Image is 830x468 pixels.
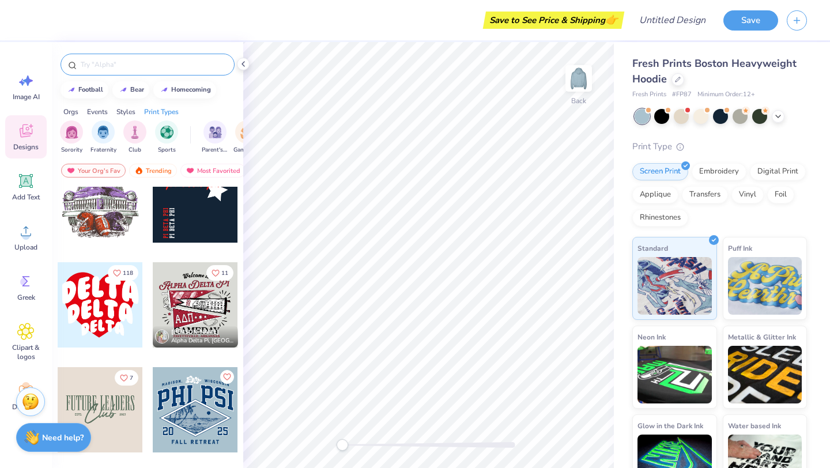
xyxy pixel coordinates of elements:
span: Club [129,146,141,154]
div: Orgs [63,107,78,117]
button: Like [115,370,138,386]
span: Glow in the Dark Ink [637,420,703,432]
button: filter button [60,120,83,154]
button: filter button [233,120,260,154]
div: Your Org's Fav [61,164,126,178]
span: Upload [14,243,37,252]
img: Sports Image [160,126,173,139]
span: Clipart & logos [7,343,45,361]
strong: Need help? [42,432,84,443]
img: Back [567,67,590,90]
div: bear [130,86,144,93]
span: Fraternity [90,146,116,154]
span: Designs [13,142,39,152]
div: Most Favorited [180,164,246,178]
div: Save to See Price & Shipping [486,12,621,29]
img: most_fav.gif [186,167,195,175]
button: Save [723,10,778,31]
button: homecoming [153,81,216,99]
span: 118 [123,270,133,276]
img: Game Day Image [240,126,254,139]
div: filter for Sorority [60,120,83,154]
div: filter for Parent's Weekend [202,120,228,154]
span: Fresh Prints [632,90,666,100]
span: Decorate [12,402,40,412]
img: Standard [637,257,712,315]
span: [PERSON_NAME] [171,328,219,336]
span: Greek [17,293,35,302]
span: Puff Ink [728,242,752,254]
div: Vinyl [731,186,764,203]
button: Like [220,370,234,384]
div: Styles [116,107,135,117]
button: bear [112,81,149,99]
span: Fresh Prints Boston Heavyweight Hoodie [632,56,797,86]
span: 7 [130,375,133,381]
input: Try "Alpha" [80,59,227,70]
span: 👉 [605,13,618,27]
span: 11 [221,270,228,276]
span: Neon Ink [637,331,666,343]
span: Sorority [61,146,82,154]
span: Alpha Delta Pi, [GEOGRAPHIC_DATA][US_STATE] at [GEOGRAPHIC_DATA] [171,337,233,345]
div: Foil [767,186,794,203]
div: homecoming [171,86,211,93]
span: Water based Ink [728,420,781,432]
span: # FP87 [672,90,692,100]
span: Game Day [233,146,260,154]
img: Neon Ink [637,346,712,403]
input: Untitled Design [630,9,715,32]
div: Events [87,107,108,117]
div: Trending [129,164,177,178]
img: Puff Ink [728,257,802,315]
div: Applique [632,186,678,203]
img: Parent's Weekend Image [209,126,222,139]
div: filter for Fraternity [90,120,116,154]
div: filter for Club [123,120,146,154]
img: Sorority Image [65,126,78,139]
button: filter button [155,120,178,154]
div: Embroidery [692,163,746,180]
span: Standard [637,242,668,254]
span: Sports [158,146,176,154]
img: trend_line.gif [119,86,128,93]
img: trending.gif [134,167,144,175]
img: trend_line.gif [67,86,76,93]
span: Add Text [12,193,40,202]
span: Image AI [13,92,40,101]
div: Print Type [632,140,807,153]
div: Back [571,96,586,106]
button: filter button [202,120,228,154]
div: Digital Print [750,163,806,180]
img: Club Image [129,126,141,139]
div: Print Types [144,107,179,117]
div: Transfers [682,186,728,203]
span: Parent's Weekend [202,146,228,154]
img: Metallic & Glitter Ink [728,346,802,403]
img: trend_line.gif [160,86,169,93]
button: Like [206,265,233,281]
button: football [61,81,108,99]
button: filter button [123,120,146,154]
div: Screen Print [632,163,688,180]
button: Like [108,265,138,281]
img: Fraternity Image [97,126,110,139]
div: filter for Game Day [233,120,260,154]
div: football [78,86,103,93]
div: filter for Sports [155,120,178,154]
span: Metallic & Glitter Ink [728,331,796,343]
button: filter button [90,120,116,154]
div: Accessibility label [337,439,348,451]
img: most_fav.gif [66,167,76,175]
div: Rhinestones [632,209,688,227]
span: Minimum Order: 12 + [697,90,755,100]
